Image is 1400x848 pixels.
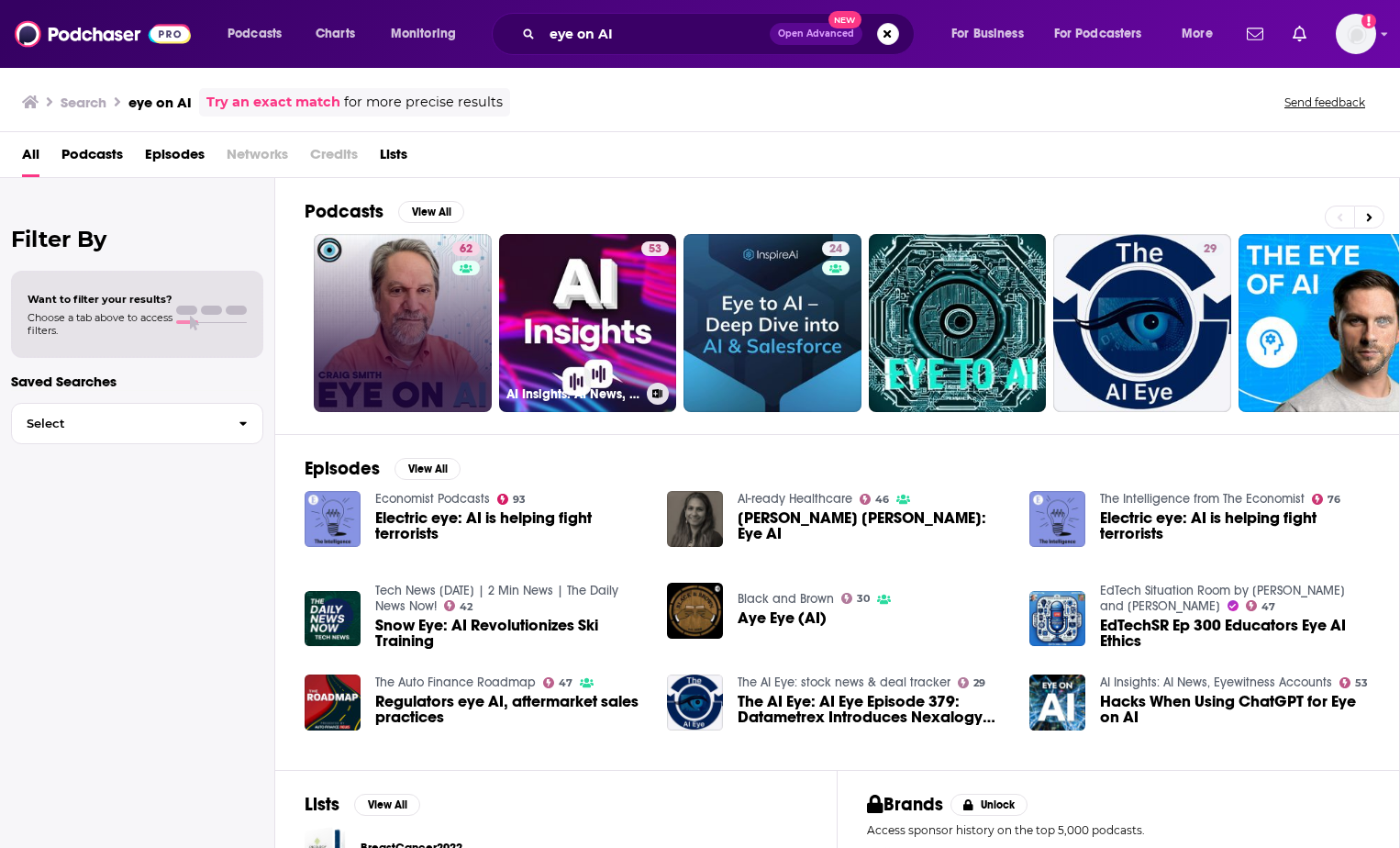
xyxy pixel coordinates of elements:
[28,311,172,337] span: Choose a tab above to access filters.
[145,139,205,177] a: Episodes
[375,510,645,541] a: Electric eye: AI is helping fight terrorists
[1053,234,1231,412] a: 29
[375,618,645,649] span: Snow Eye: AI Revolutionizes Ski Training
[380,139,407,177] span: Lists
[305,675,361,731] img: Regulators eye AI, aftermarket sales practices
[1169,19,1236,49] button: open menu
[1312,494,1341,505] a: 76
[778,29,854,39] span: Open Advanced
[28,293,172,306] span: Want to filter your results?
[305,591,361,647] img: Snow Eye: AI Revolutionizes Ski Training
[738,510,1007,541] a: Jayashree kalpathy Cramer: Eye AI
[738,675,950,690] a: The AI Eye: stock news & deal tracker
[1196,241,1224,256] a: 29
[1355,679,1368,687] span: 53
[460,603,472,611] span: 42
[822,241,850,256] a: 24
[841,593,871,604] a: 30
[951,21,1024,47] span: For Business
[499,234,677,412] a: 53AI Insights: AI News, Eyewitness Accounts
[738,694,1007,725] a: The AI Eye: AI Eye Episode 379: Datametrex Introduces Nexalogy SMART and Minerva Partners with Al...
[310,139,358,177] span: Credits
[738,694,1007,725] span: The AI Eye: AI Eye Episode 379: Datametrex Introduces Nexalogy SMART and [PERSON_NAME] Partners w...
[867,823,1370,837] p: Access sponsor history on the top 5,000 podcasts.
[1261,603,1275,611] span: 47
[444,600,473,611] a: 42
[1336,14,1376,54] img: User Profile
[1100,491,1305,507] a: The Intelligence from The Economist
[1100,618,1370,649] span: EdTechSR Ep 300 Educators Eye AI Ethics
[683,234,861,412] a: 24
[1182,21,1213,47] span: More
[305,200,383,223] h2: Podcasts
[738,491,852,507] a: AI-ready Healthcare
[460,240,472,259] span: 62
[1246,600,1276,611] a: 47
[1100,583,1345,614] a: EdTech Situation Room by Jason Neiffer and Wes Fryer
[513,496,526,504] span: 93
[667,491,723,547] img: Jayashree kalpathy Cramer: Eye AI
[973,679,985,687] span: 29
[12,418,224,430] span: Select
[452,241,480,256] a: 62
[61,139,123,177] a: Podcasts
[738,510,1007,541] span: [PERSON_NAME] [PERSON_NAME]: Eye AI
[375,694,645,725] a: Regulators eye AI, aftermarket sales practices
[1029,591,1085,647] img: EdTechSR Ep 300 Educators Eye AI Ethics
[828,11,861,28] span: New
[304,19,366,49] a: Charts
[206,92,340,113] a: Try an exact match
[398,201,464,223] button: View All
[316,21,355,47] span: Charts
[11,226,263,252] h2: Filter By
[375,491,490,507] a: Economist Podcasts
[11,373,263,390] p: Saved Searches
[1336,14,1376,54] button: Show profile menu
[227,139,288,177] span: Networks
[667,675,723,731] a: The AI Eye: AI Eye Episode 379: Datametrex Introduces Nexalogy SMART and Minerva Partners with Al...
[305,491,361,547] img: Electric eye: AI is helping fight terrorists
[1204,240,1217,259] span: 29
[875,496,889,504] span: 46
[1042,19,1169,49] button: open menu
[867,793,943,816] h2: Brands
[15,17,191,51] img: Podchaser - Follow, Share and Rate Podcasts
[770,23,862,45] button: Open AdvancedNew
[305,457,461,480] a: EpisodesView All
[375,675,536,690] a: The Auto Finance Roadmap
[641,241,669,256] a: 53
[857,595,870,603] span: 30
[738,610,827,626] a: Aye Eye (AI)
[215,19,306,49] button: open menu
[829,240,842,259] span: 24
[305,793,339,816] h2: Lists
[506,386,639,402] h3: AI Insights: AI News, Eyewitness Accounts
[1100,510,1370,541] span: Electric eye: AI is helping fight terrorists
[649,240,661,259] span: 53
[228,21,282,47] span: Podcasts
[305,457,380,480] h2: Episodes
[11,403,263,444] button: Select
[394,458,461,480] button: View All
[1339,677,1369,688] a: 53
[305,793,420,816] a: ListsView All
[559,679,572,687] span: 47
[738,591,834,607] a: Black and Brown
[1029,491,1085,547] img: Electric eye: AI is helping fight terrorists
[950,794,1028,816] button: Unlock
[542,19,770,49] input: Search podcasts, credits, & more...
[1100,694,1370,725] a: Hacks When Using ChatGPT for Eye on AI
[1328,496,1340,504] span: 76
[958,677,986,688] a: 29
[1029,675,1085,731] img: Hacks When Using ChatGPT for Eye on AI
